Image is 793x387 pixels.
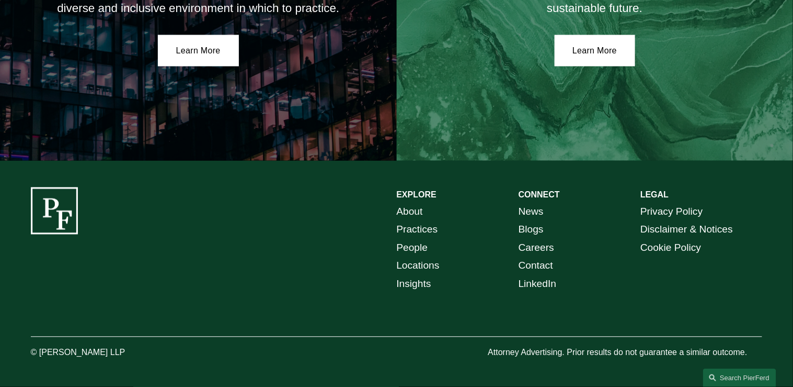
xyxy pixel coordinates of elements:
[397,239,428,258] a: People
[158,35,239,67] a: Learn More
[519,191,560,200] strong: CONNECT
[519,257,553,275] a: Contact
[397,275,431,294] a: Insights
[397,221,438,239] a: Practices
[519,203,544,222] a: News
[397,191,436,200] strong: EXPLORE
[640,221,733,239] a: Disclaimer & Notices
[640,203,703,222] a: Privacy Policy
[397,257,440,275] a: Locations
[703,369,776,387] a: Search this site
[640,191,669,200] strong: LEGAL
[555,35,636,67] a: Learn More
[31,346,183,361] p: © [PERSON_NAME] LLP
[519,239,554,258] a: Careers
[519,221,544,239] a: Blogs
[640,239,701,258] a: Cookie Policy
[397,203,423,222] a: About
[519,275,557,294] a: LinkedIn
[488,346,762,361] p: Attorney Advertising. Prior results do not guarantee a similar outcome.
